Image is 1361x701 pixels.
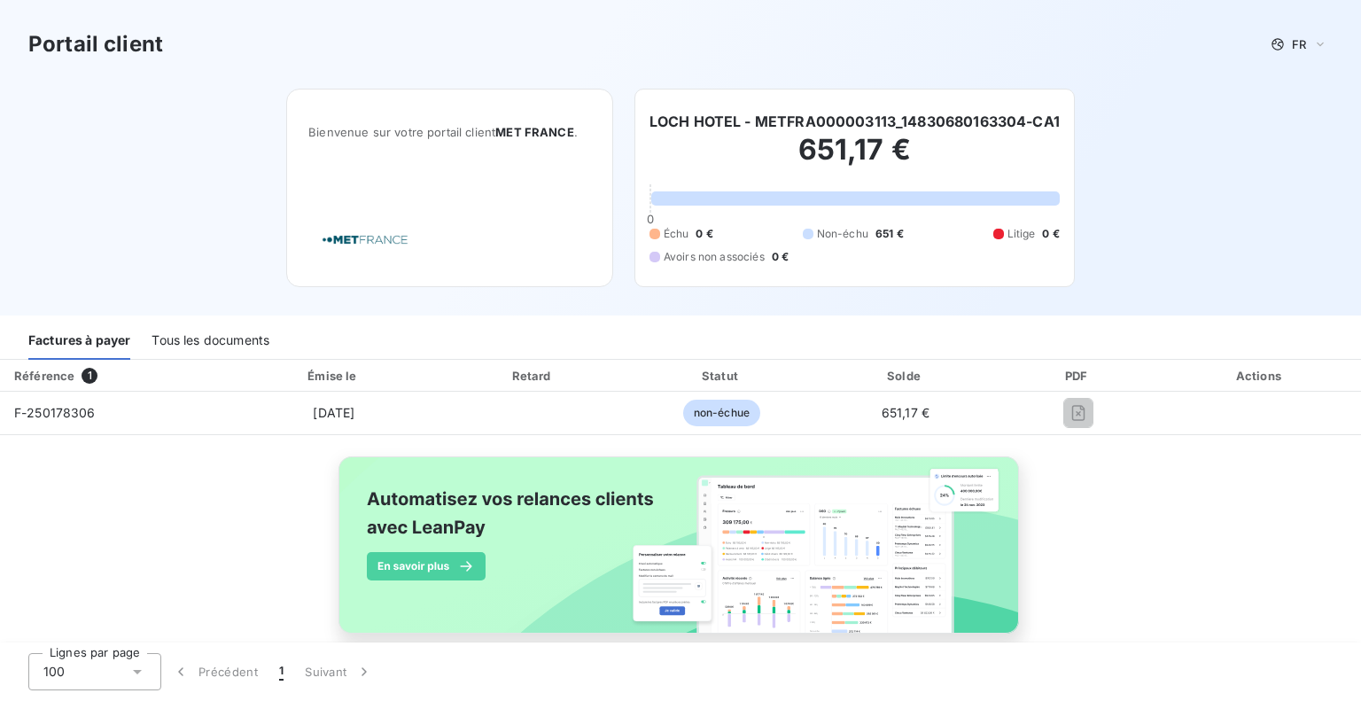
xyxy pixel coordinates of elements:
[632,367,811,385] div: Statut
[772,249,789,265] span: 0 €
[696,226,712,242] span: 0 €
[234,367,434,385] div: Émise le
[1007,226,1036,242] span: Litige
[308,214,422,265] img: Company logo
[664,226,689,242] span: Échu
[875,226,904,242] span: 651 €
[649,111,1060,132] h6: LOCH HOTEL - METFRA000003113_14830680163304-CA1
[294,653,384,690] button: Suivant
[882,405,929,420] span: 651,17 €
[14,369,74,383] div: Référence
[999,367,1155,385] div: PDF
[1042,226,1059,242] span: 0 €
[268,653,294,690] button: 1
[308,125,591,139] span: Bienvenue sur votre portail client .
[647,212,654,226] span: 0
[495,125,574,139] span: MET FRANCE
[323,446,1038,664] img: banner
[817,226,868,242] span: Non-échu
[683,400,760,426] span: non-échue
[14,405,96,420] span: F-250178306
[161,653,268,690] button: Précédent
[82,368,97,384] span: 1
[28,323,130,360] div: Factures à payer
[313,405,354,420] span: [DATE]
[28,28,163,60] h3: Portail client
[1163,367,1357,385] div: Actions
[43,663,65,681] span: 100
[279,663,284,681] span: 1
[819,367,993,385] div: Solde
[441,367,625,385] div: Retard
[664,249,765,265] span: Avoirs non associés
[649,132,1060,185] h2: 651,17 €
[1292,37,1306,51] span: FR
[152,323,269,360] div: Tous les documents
